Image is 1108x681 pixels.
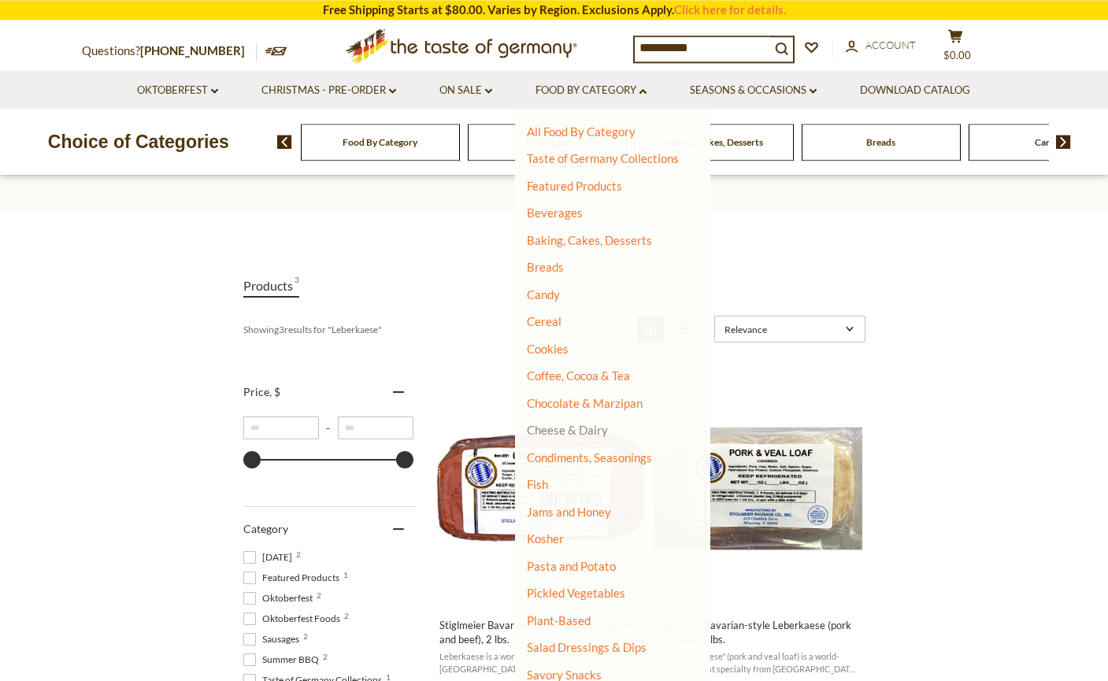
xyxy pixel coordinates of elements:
[243,632,304,646] span: Sausages
[303,632,308,640] span: 2
[656,618,860,646] span: Stiglmeier Bavarian-style Leberkaese (pork and veal), 2 lbs.
[527,368,630,383] a: Coffee, Cocoa & Tea
[527,151,679,165] a: Taste of Germany Collections
[527,477,548,491] a: Fish
[527,531,564,546] a: Kosher
[932,28,980,68] button: $0.00
[386,673,391,681] span: 1
[343,571,348,579] span: 1
[527,124,636,139] a: All Food By Category
[295,275,299,296] span: 3
[323,653,328,661] span: 2
[317,591,321,599] span: 2
[261,82,396,99] a: Christmas - PRE-ORDER
[527,450,652,464] a: Condiments, Seasonings
[865,39,916,51] span: Account
[527,233,652,247] a: Baking, Cakes, Desserts
[866,136,895,148] a: Breads
[656,650,860,675] span: "Kalbsleberkaese" (pork and veal loaf) is a world-renowned meat specialty from [GEOGRAPHIC_DATA]....
[338,416,413,439] input: Maximum value
[82,41,257,61] p: Questions?
[527,314,561,328] a: Cereal
[535,82,647,99] a: Food By Category
[714,316,865,342] a: Sort options
[243,550,297,564] span: [DATE]
[243,591,317,605] span: Oktoberfest
[140,43,245,57] a: [PHONE_NUMBER]
[343,136,417,148] a: Food By Category
[319,422,338,434] span: –
[439,618,643,646] span: Stiglmeier Bavarian-style Leberkaese (pork and beef), 2 lbs.
[527,205,583,220] a: Beverages
[439,650,643,675] span: Leberkaese is a world-renowned meat specialty from [GEOGRAPHIC_DATA]. It's finely ground pork and...
[279,324,284,335] b: 3
[527,586,625,600] a: Pickled Vegetables
[527,287,560,302] a: Candy
[527,640,647,654] a: Salad Dressings & Dips
[243,385,280,398] span: Price
[943,49,971,61] span: $0.00
[243,612,345,626] span: Oktoberfest Foods
[243,653,324,667] span: Summer BBQ
[527,260,564,274] a: Breads
[674,2,786,17] a: Click here for details.
[269,385,280,398] span: , $
[1056,135,1071,149] img: next arrow
[243,275,299,298] a: View Products Tab
[243,571,344,585] span: Featured Products
[527,179,622,193] a: Featured Products
[527,613,591,627] a: Plant-Based
[243,416,319,439] input: Minimum value
[527,559,616,573] a: Pasta and Potato
[665,136,763,148] a: Baking, Cakes, Desserts
[527,342,569,356] a: Cookies
[296,550,301,558] span: 2
[243,522,288,535] span: Category
[439,82,492,99] a: On Sale
[243,316,625,342] div: Showing results for " "
[277,135,292,149] img: previous arrow
[527,505,611,519] a: Jams and Honey
[846,37,916,54] a: Account
[527,396,643,410] a: Chocolate & Marzipan
[137,82,218,99] a: Oktoberfest
[527,423,608,437] a: Cheese & Dairy
[860,82,970,99] a: Download Catalog
[724,324,840,335] span: Relevance
[690,82,817,99] a: Seasons & Occasions
[1035,136,1062,148] a: Candy
[344,612,349,620] span: 2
